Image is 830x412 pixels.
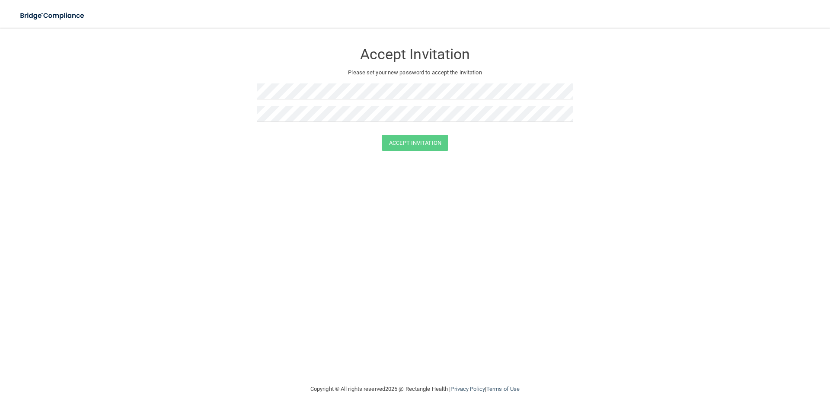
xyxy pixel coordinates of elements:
div: Copyright © All rights reserved 2025 @ Rectangle Health | | [257,375,573,403]
a: Privacy Policy [450,386,485,392]
img: bridge_compliance_login_screen.278c3ca4.svg [13,7,93,25]
h3: Accept Invitation [257,46,573,62]
a: Terms of Use [486,386,520,392]
p: Please set your new password to accept the invitation [264,67,566,78]
button: Accept Invitation [382,135,448,151]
